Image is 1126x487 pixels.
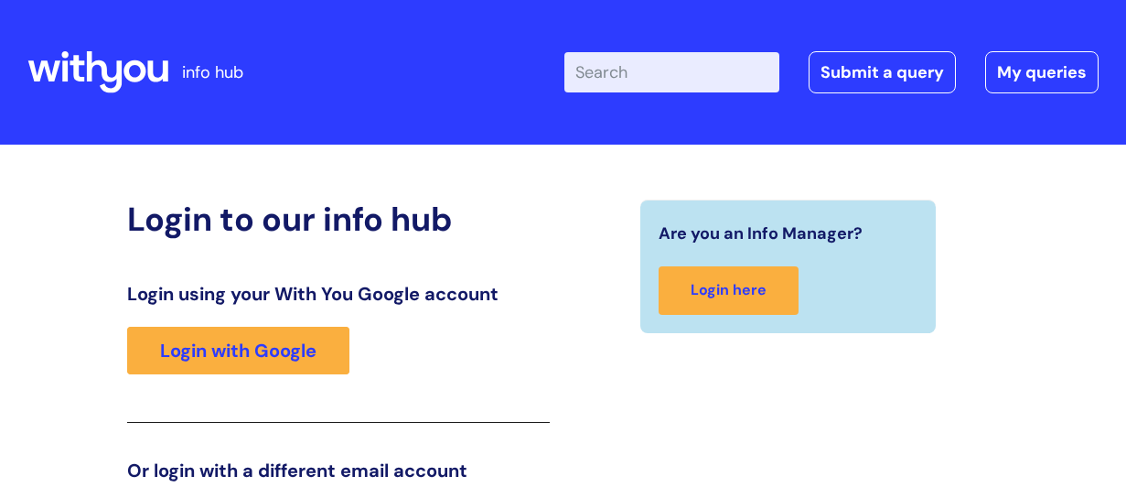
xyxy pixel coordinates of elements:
[985,51,1099,93] a: My queries
[127,200,550,239] h2: Login to our info hub
[127,460,550,482] h3: Or login with a different email account
[659,219,863,248] span: Are you an Info Manager?
[564,52,779,92] input: Search
[659,266,799,315] a: Login here
[809,51,956,93] a: Submit a query
[182,58,243,87] p: info hub
[127,283,550,305] h3: Login using your With You Google account
[127,327,349,374] a: Login with Google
